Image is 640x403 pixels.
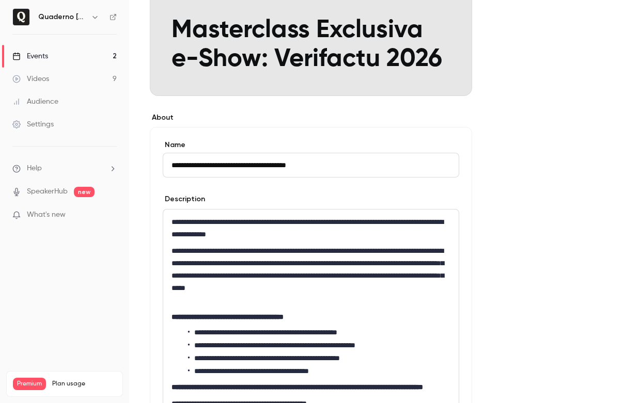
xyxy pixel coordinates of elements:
[27,186,68,197] a: SpeakerHub
[13,378,46,390] span: Premium
[12,74,49,84] div: Videos
[12,96,58,107] div: Audience
[38,12,87,22] h6: Quaderno [GEOGRAPHIC_DATA]
[27,163,42,174] span: Help
[12,51,48,61] div: Events
[12,163,117,174] li: help-dropdown-opener
[104,211,117,220] iframe: Noticeable Trigger
[74,187,95,197] span: new
[27,209,66,220] span: What's new
[12,119,54,130] div: Settings
[150,112,472,123] label: About
[163,140,459,150] label: Name
[52,380,116,388] span: Plan usage
[163,194,205,204] label: Description
[13,9,29,25] img: Quaderno España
